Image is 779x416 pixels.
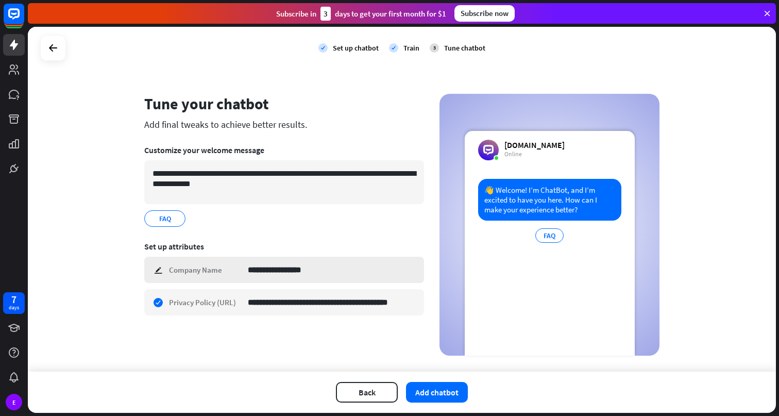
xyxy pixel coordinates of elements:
div: 7 [11,295,16,304]
i: check [389,43,398,53]
span: FAQ [158,213,172,224]
div: FAQ [535,228,564,243]
div: 👋 Welcome! I’m ChatBot, and I’m excited to have you here. How can I make your experience better? [478,179,621,221]
div: Tune chatbot [444,43,485,53]
i: check [318,43,328,53]
div: 3 [430,43,439,53]
button: Open LiveChat chat widget [8,4,39,35]
a: 7 days [3,292,25,314]
div: days [9,304,19,311]
button: Back [336,382,398,403]
div: Set up attributes [144,241,424,252]
div: Online [504,150,565,158]
div: Subscribe in days to get your first month for $1 [276,7,446,21]
div: Customize your welcome message [144,145,424,155]
div: Add final tweaks to achieve better results. [144,119,424,130]
div: Set up chatbot [333,43,379,53]
div: E [6,394,22,410]
div: Train [403,43,419,53]
button: Add chatbot [406,382,468,403]
div: [DOMAIN_NAME] [504,140,565,150]
div: Tune your chatbot [144,94,424,113]
div: Subscribe now [454,5,515,22]
div: 3 [320,7,331,21]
